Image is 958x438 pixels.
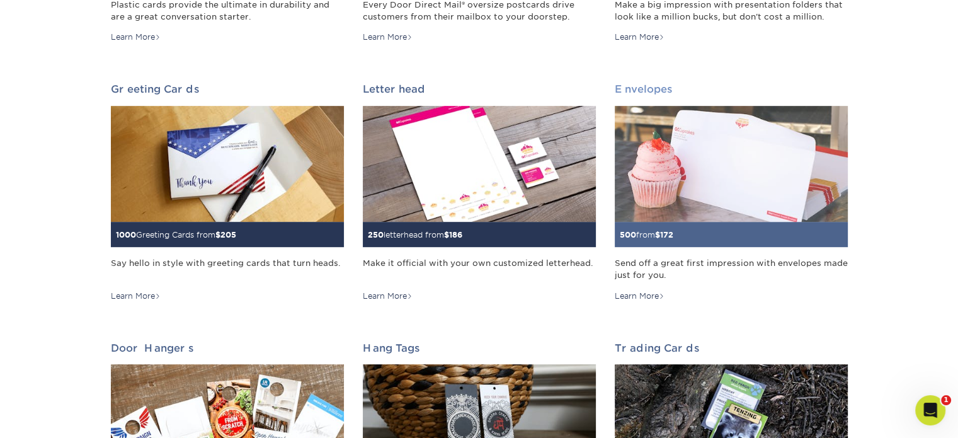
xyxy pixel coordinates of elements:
[111,342,344,354] h2: Door Hangers
[111,83,344,301] a: Greeting Cards 1000Greeting Cards from$205 Say hello in style with greeting cards that turn heads...
[444,230,449,239] span: $
[220,230,236,239] span: 205
[363,291,413,302] div: Learn More
[915,395,945,425] iframe: Intercom live chat
[363,106,596,222] img: Letterhead
[615,342,848,354] h2: Trading Cards
[111,83,344,95] h2: Greeting Cards
[620,230,636,239] span: 500
[111,32,161,43] div: Learn More
[368,230,384,239] span: 250
[215,230,220,239] span: $
[363,342,596,354] h2: Hang Tags
[615,32,664,43] div: Learn More
[363,83,596,301] a: Letterhead 250letterhead from$186 Make it official with your own customized letterhead. Learn More
[368,230,462,239] small: letterhead from
[941,395,951,405] span: 1
[111,291,161,302] div: Learn More
[660,230,673,239] span: 172
[363,257,596,281] div: Make it official with your own customized letterhead.
[111,257,344,281] div: Say hello in style with greeting cards that turn heads.
[363,32,413,43] div: Learn More
[615,83,848,95] h2: Envelopes
[615,83,848,301] a: Envelopes 500from$172 Send off a great first impression with envelopes made just for you. Learn More
[615,291,664,302] div: Learn More
[615,257,848,281] div: Send off a great first impression with envelopes made just for you.
[655,230,660,239] span: $
[116,230,136,239] span: 1000
[116,230,236,239] small: Greeting Cards from
[615,106,848,222] img: Envelopes
[111,106,344,222] img: Greeting Cards
[363,83,596,95] h2: Letterhead
[620,230,673,239] small: from
[449,230,462,239] span: 186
